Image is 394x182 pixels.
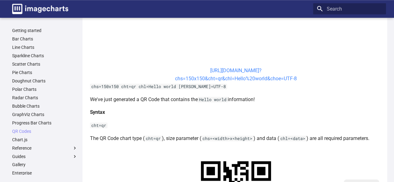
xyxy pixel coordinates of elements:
a: Pie Charts [12,70,78,75]
a: Enterprise [12,170,78,176]
a: Progress Bar Charts [12,120,78,126]
a: [URL][DOMAIN_NAME]?chs=150x150&cht=qr&chl=Hello%20world&choe=UTF-8 [175,68,297,82]
a: Bar Charts [12,36,78,42]
p: We've just generated a QR Code that contains the information! [90,96,382,104]
a: Scatter Charts [12,61,78,67]
a: Image-Charts documentation [10,1,71,16]
input: Search [313,3,386,14]
a: Chart.js [12,137,78,142]
code: chs=150x150 cht=qr chl=Hello world [PERSON_NAME]=UTF-8 [90,84,227,89]
a: Doughnut Charts [12,78,78,84]
a: QR Codes [12,128,78,134]
p: The QR Code chart type ( ), size parameter ( ) and data ( ) are all required parameters. [90,134,382,142]
code: Hello world [198,97,228,102]
label: Guides [12,154,78,159]
label: Reference [12,145,78,151]
a: Radar Charts [12,95,78,100]
code: chl=<data> [279,136,306,141]
a: GraphViz Charts [12,112,78,117]
a: Line Charts [12,44,78,50]
code: cht=qr [90,123,107,128]
code: chs=<width>x<height> [201,136,254,141]
a: Getting started [12,28,78,33]
a: Polar Charts [12,86,78,92]
a: Bubble Charts [12,103,78,109]
a: Sparkline Charts [12,53,78,58]
a: Gallery [12,162,78,167]
code: cht=qr [145,136,162,141]
img: logo [12,4,68,14]
h4: Syntax [90,108,382,116]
